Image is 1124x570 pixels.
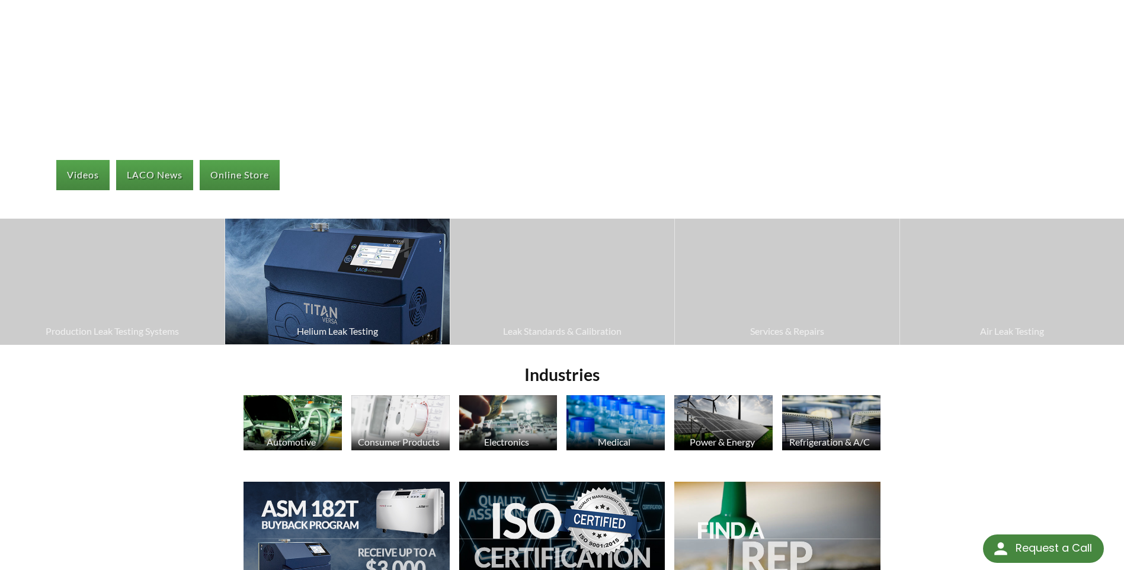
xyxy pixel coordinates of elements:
[900,219,1124,344] a: Air Leak Testing
[1016,534,1092,562] div: Request a Call
[906,324,1118,339] span: Air Leak Testing
[225,219,449,344] img: TITAN VERSA Leak Detector image
[780,436,879,447] div: Refrigeration & A/C
[116,160,193,190] a: LACO News
[782,395,880,453] a: Refrigeration & A/C HVAC Products image
[782,395,880,450] img: HVAC Products image
[565,436,664,447] div: Medical
[351,395,450,453] a: Consumer Products Consumer Products image
[566,395,665,450] img: Medicine Bottle image
[983,534,1104,563] div: Request a Call
[6,324,219,339] span: Production Leak Testing Systems
[991,539,1010,558] img: round button
[351,395,450,450] img: Consumer Products image
[456,324,668,339] span: Leak Standards & Calibration
[200,160,280,190] a: Online Store
[56,160,110,190] a: Videos
[225,219,449,344] a: Helium Leak Testing
[450,219,674,344] a: Leak Standards & Calibration
[673,436,771,447] div: Power & Energy
[675,219,899,344] a: Services & Repairs
[457,436,556,447] div: Electronics
[674,395,773,450] img: Solar Panels image
[242,436,341,447] div: Automotive
[459,395,558,450] img: Electronics image
[239,364,885,386] h2: Industries
[459,395,558,453] a: Electronics Electronics image
[231,324,443,339] span: Helium Leak Testing
[674,395,773,453] a: Power & Energy Solar Panels image
[244,395,342,450] img: Automotive Industry image
[681,324,893,339] span: Services & Repairs
[244,395,342,453] a: Automotive Automotive Industry image
[350,436,449,447] div: Consumer Products
[566,395,665,453] a: Medical Medicine Bottle image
